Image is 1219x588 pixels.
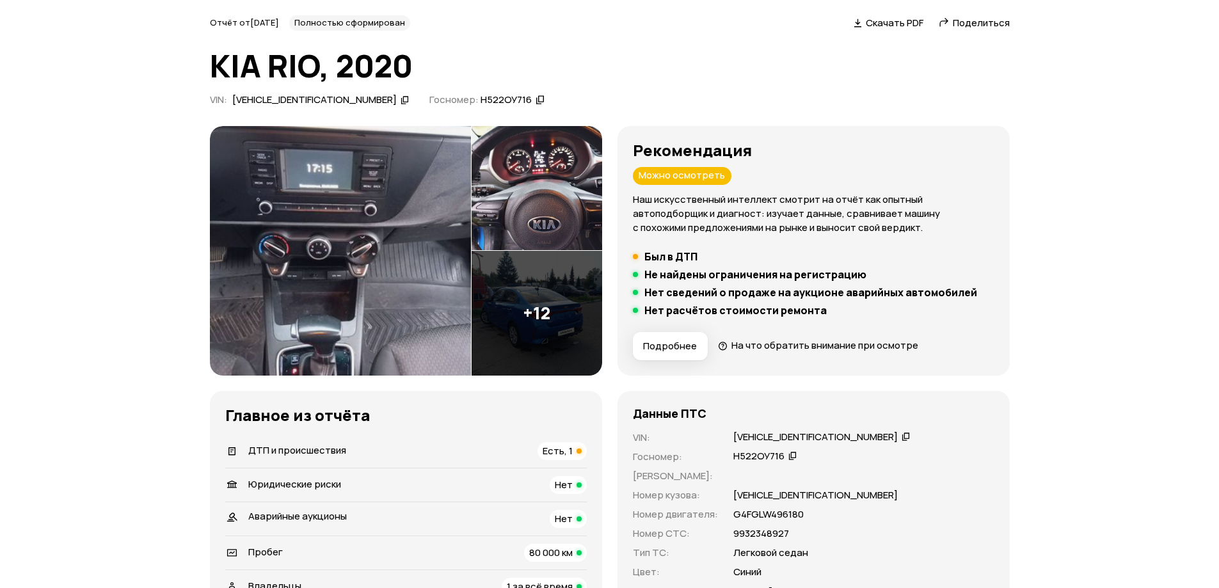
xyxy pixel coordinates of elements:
[866,16,923,29] span: Скачать PDF
[644,286,977,299] h5: Нет сведений о продаже на аукционе аварийных автомобилей
[733,546,808,560] p: Легковой седан
[633,141,994,159] h3: Рекомендация
[289,15,410,31] div: Полностью сформирован
[939,16,1010,29] a: Поделиться
[248,477,341,491] span: Юридические риски
[633,406,706,420] h4: Данные ПТС
[555,512,573,525] span: Нет
[633,507,718,521] p: Номер двигателя :
[644,268,866,281] h5: Не найдены ограничения на регистрацию
[718,338,919,352] a: На что обратить внимание при осмотре
[210,93,227,106] span: VIN :
[733,488,898,502] p: [VEHICLE_IDENTIFICATION_NUMBER]
[633,469,718,483] p: [PERSON_NAME] :
[633,450,718,464] p: Госномер :
[854,16,923,29] a: Скачать PDF
[543,444,573,457] span: Есть, 1
[248,443,346,457] span: ДТП и происшествия
[232,93,397,107] div: [VEHICLE_IDENTIFICATION_NUMBER]
[210,49,1010,83] h1: KIA RIO, 2020
[733,565,761,579] p: Синий
[633,431,718,445] p: VIN :
[633,193,994,235] p: Наш искусственный интеллект смотрит на отчёт как опытный автоподборщик и диагност: изучает данные...
[644,250,697,263] h5: Был в ДТП
[529,546,573,559] span: 80 000 км
[733,527,789,541] p: 9932348927
[210,17,279,28] span: Отчёт от [DATE]
[644,304,827,317] h5: Нет расчётов стоимости ремонта
[733,431,898,444] div: [VEHICLE_IDENTIFICATION_NUMBER]
[633,488,718,502] p: Номер кузова :
[953,16,1010,29] span: Поделиться
[731,338,918,352] span: На что обратить внимание при осмотре
[633,527,718,541] p: Номер СТС :
[633,167,731,185] div: Можно осмотреть
[733,507,804,521] p: G4FGLW496180
[633,332,708,360] button: Подробнее
[555,478,573,491] span: Нет
[733,450,785,463] div: Н522ОУ716
[481,93,532,107] div: Н522ОУ716
[633,546,718,560] p: Тип ТС :
[643,340,697,353] span: Подробнее
[429,93,479,106] span: Госномер:
[225,406,587,424] h3: Главное из отчёта
[248,509,347,523] span: Аварийные аукционы
[248,545,283,559] span: Пробег
[633,565,718,579] p: Цвет :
